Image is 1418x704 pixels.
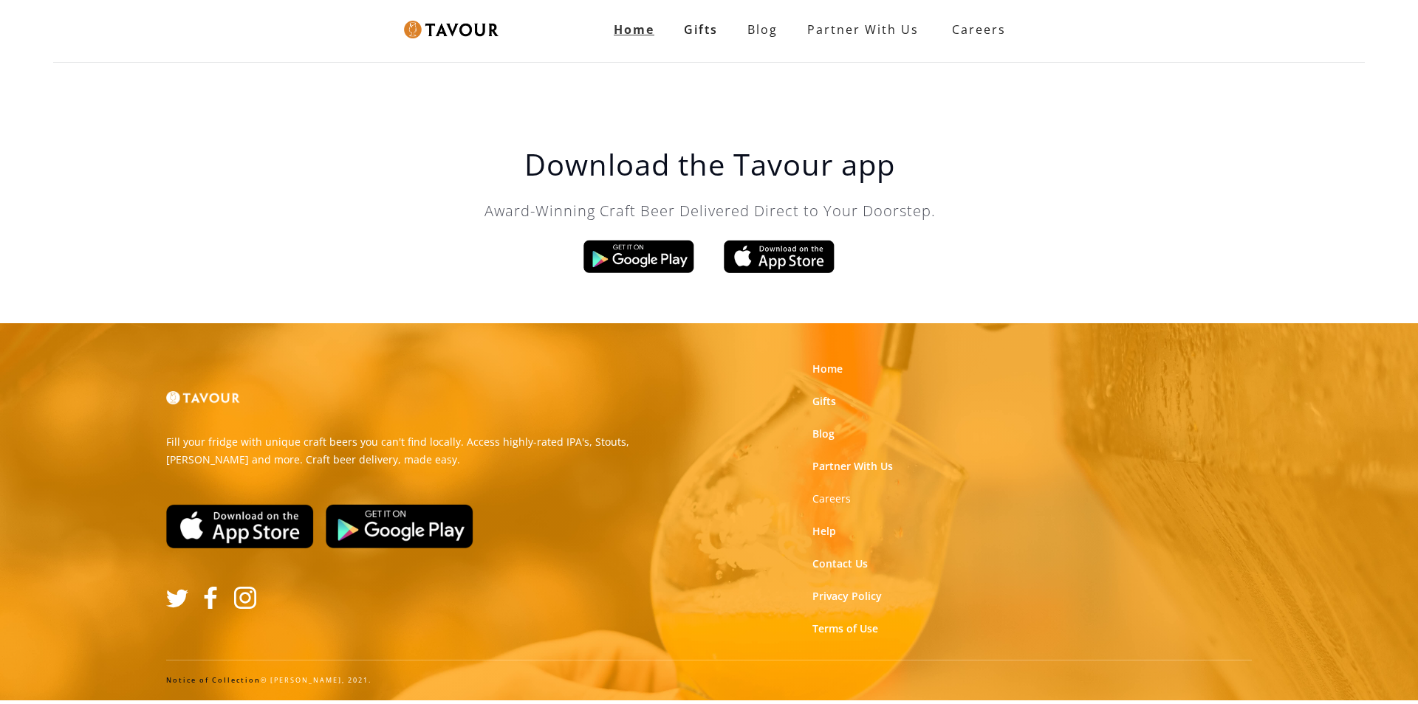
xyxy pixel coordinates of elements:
[599,15,669,44] a: Home
[614,21,654,38] strong: Home
[812,362,843,376] a: Home
[166,675,1252,686] div: © [PERSON_NAME], 2021.
[166,433,698,469] p: Fill your fridge with unique craft beers you can't find locally. Access highly-rated IPA's, Stout...
[934,9,1017,50] a: Careers
[812,394,836,409] a: Gifts
[812,491,851,506] a: Careers
[166,675,261,685] a: Notice of Collection
[414,147,1005,182] h1: Download the Tavour app
[812,491,851,505] strong: Careers
[812,589,882,604] a: Privacy Policy
[812,524,836,539] a: Help
[669,15,733,44] a: Gifts
[792,15,934,44] a: partner with us
[812,459,893,474] a: Partner With Us
[414,200,1005,222] p: Award-Winning Craft Beer Delivered Direct to Your Doorstep.
[812,427,835,441] a: Blog
[812,556,868,571] a: Contact Us
[952,15,1006,44] strong: Careers
[812,621,878,636] a: Terms of Use
[733,15,792,44] a: Blog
